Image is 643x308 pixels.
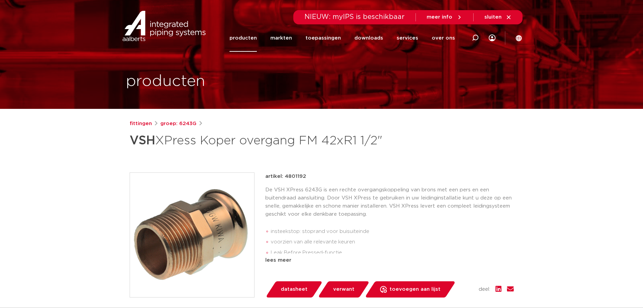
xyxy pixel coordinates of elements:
[489,24,495,52] div: my IPS
[484,14,512,20] a: sluiten
[427,14,462,20] a: meer info
[265,281,323,298] a: datasheet
[230,24,455,52] nav: Menu
[160,120,196,128] a: groep: 6243G
[333,284,354,295] span: verwant
[390,284,440,295] span: toevoegen aan lijst
[130,131,383,151] h1: XPress Koper overgang FM 42xR1 1/2"
[432,24,455,52] a: over ons
[305,24,341,52] a: toepassingen
[484,15,502,20] span: sluiten
[265,256,514,264] div: lees meer
[265,172,306,181] p: artikel: 4801192
[230,24,257,52] a: producten
[271,237,514,247] li: voorzien van alle relevante keuren
[304,14,405,20] span: NIEUW: myIPS is beschikbaar
[281,284,307,295] span: datasheet
[270,24,292,52] a: markten
[354,24,383,52] a: downloads
[265,186,514,218] p: De VSH XPress 6243G is een rechte overgangskoppeling van brons met een pers en een buitendraad aa...
[479,285,490,293] span: deel:
[397,24,418,52] a: services
[271,226,514,237] li: insteekstop: stoprand voor buisuiteinde
[130,135,155,147] strong: VSH
[130,173,254,297] img: Product Image for VSH XPress Koper overgang FM 42xR1 1/2"
[130,120,152,128] a: fittingen
[427,15,452,20] span: meer info
[318,281,370,298] a: verwant
[271,247,514,258] li: Leak Before Pressed-functie
[126,71,205,92] h1: producten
